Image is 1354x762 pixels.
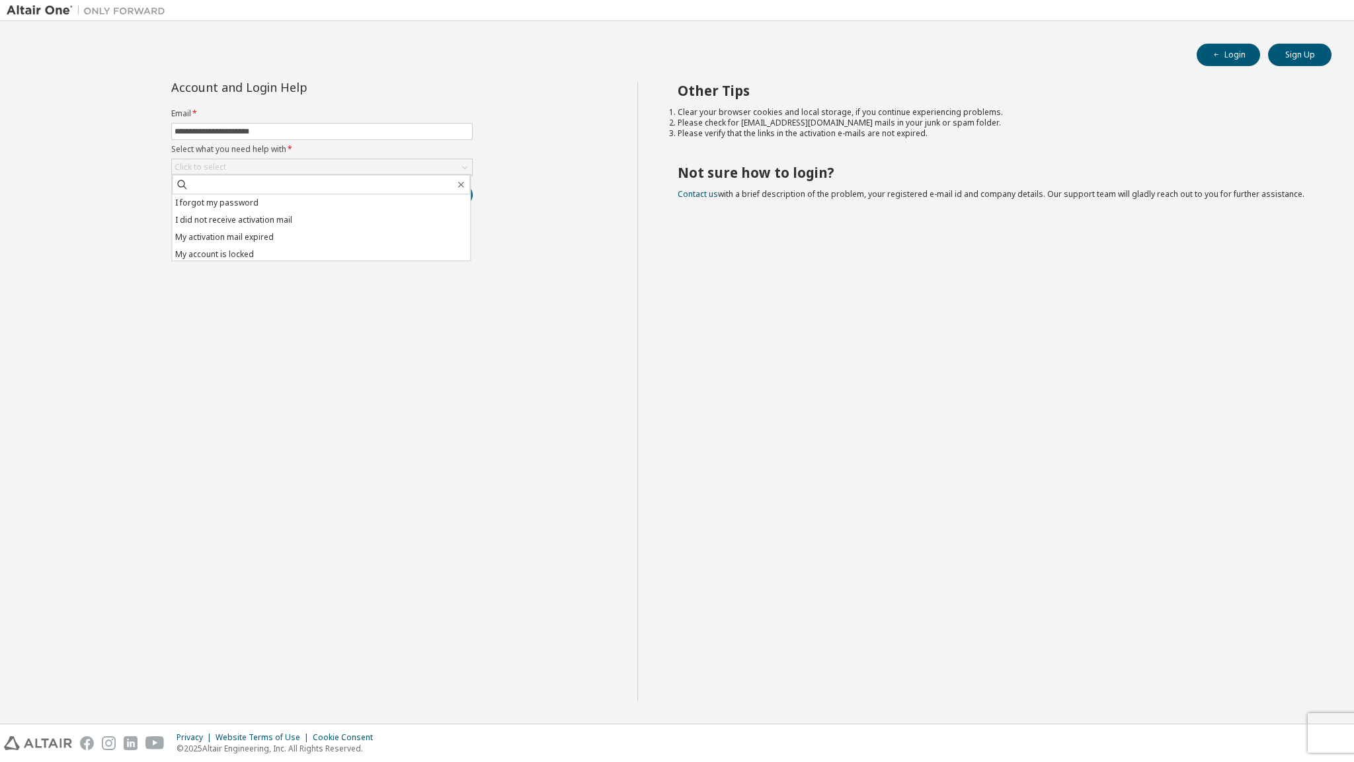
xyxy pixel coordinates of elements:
[216,732,313,743] div: Website Terms of Use
[171,144,473,155] label: Select what you need help with
[678,82,1308,99] h2: Other Tips
[1197,44,1260,66] button: Login
[678,128,1308,139] li: Please verify that the links in the activation e-mails are not expired.
[177,743,381,754] p: © 2025 Altair Engineering, Inc. All Rights Reserved.
[171,82,413,93] div: Account and Login Help
[7,4,172,17] img: Altair One
[678,188,1304,200] span: with a brief description of the problem, your registered e-mail id and company details. Our suppo...
[313,732,381,743] div: Cookie Consent
[177,732,216,743] div: Privacy
[4,736,72,750] img: altair_logo.svg
[175,162,226,172] div: Click to select
[1268,44,1332,66] button: Sign Up
[678,164,1308,181] h2: Not sure how to login?
[172,159,472,175] div: Click to select
[171,108,473,119] label: Email
[172,194,470,211] li: I forgot my password
[124,736,138,750] img: linkedin.svg
[102,736,116,750] img: instagram.svg
[678,118,1308,128] li: Please check for [EMAIL_ADDRESS][DOMAIN_NAME] mails in your junk or spam folder.
[80,736,94,750] img: facebook.svg
[678,188,718,200] a: Contact us
[678,107,1308,118] li: Clear your browser cookies and local storage, if you continue experiencing problems.
[145,736,165,750] img: youtube.svg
